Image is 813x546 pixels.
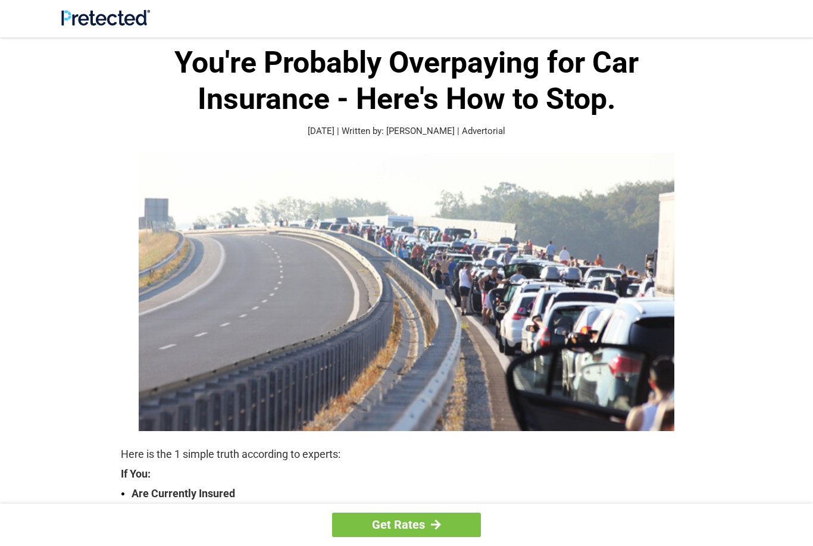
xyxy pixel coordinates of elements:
[121,469,692,479] strong: If You:
[61,10,150,26] img: Site Logo
[61,17,150,28] a: Site Logo
[121,45,692,117] h1: You're Probably Overpaying for Car Insurance - Here's How to Stop.
[121,446,692,463] p: Here is the 1 simple truth according to experts:
[132,502,692,519] strong: Are Over The Age Of [DEMOGRAPHIC_DATA]
[332,513,481,537] a: Get Rates
[132,485,692,502] strong: Are Currently Insured
[121,124,692,138] p: [DATE] | Written by: [PERSON_NAME] | Advertorial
